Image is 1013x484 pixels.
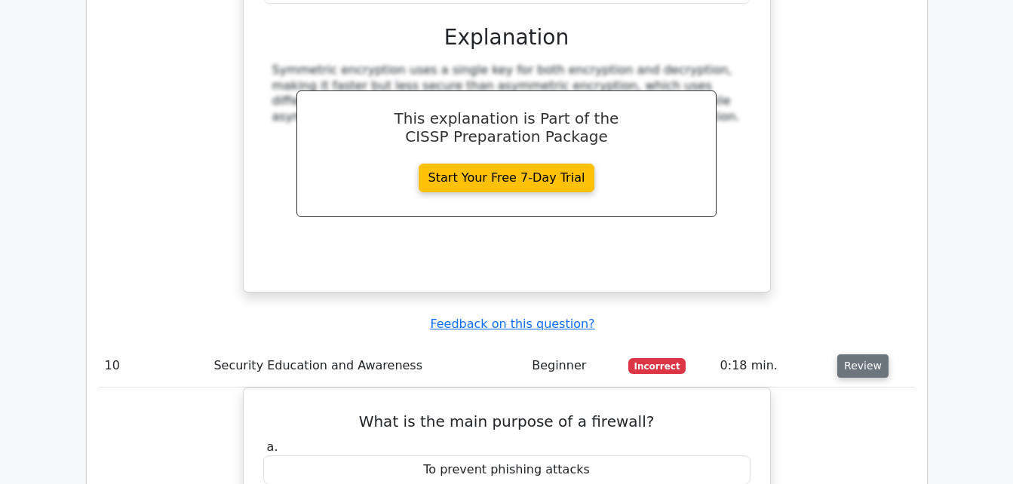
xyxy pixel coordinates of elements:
a: Feedback on this question? [430,317,594,331]
span: Incorrect [628,358,686,373]
td: Security Education and Awareness [207,345,526,388]
td: Beginner [526,345,622,388]
h5: What is the main purpose of a firewall? [262,412,752,430]
td: 10 [99,345,208,388]
td: 0:18 min. [714,345,832,388]
div: Symmetric encryption uses a single key for both encryption and decryption, making it faster but l... [272,63,741,125]
button: Review [837,354,889,378]
span: a. [267,440,278,454]
h3: Explanation [272,25,741,51]
a: Start Your Free 7-Day Trial [419,164,595,192]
